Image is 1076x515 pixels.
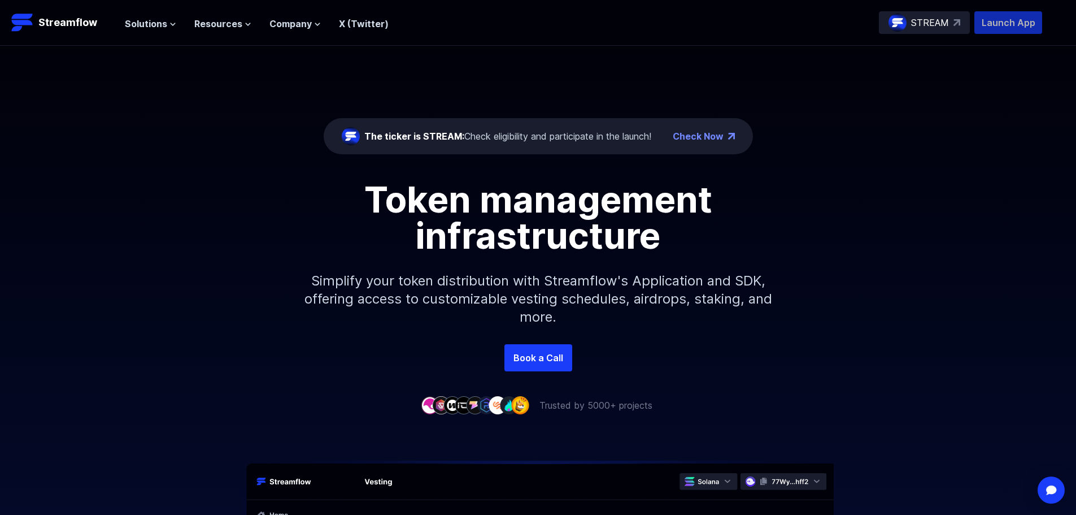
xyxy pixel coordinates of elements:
img: top-right-arrow.png [728,133,735,140]
button: Solutions [125,17,176,31]
p: Simplify your token distribution with Streamflow's Application and SDK, offering access to custom... [295,254,781,344]
img: company-2 [432,396,450,414]
div: Open Intercom Messenger [1038,477,1065,504]
button: Launch App [974,11,1042,34]
span: Company [269,17,312,31]
a: STREAM [879,11,970,34]
button: Company [269,17,321,31]
img: Streamflow Logo [11,11,34,34]
img: company-4 [455,396,473,414]
div: Check eligibility and participate in the launch! [364,129,651,143]
img: company-1 [421,396,439,414]
a: X (Twitter) [339,18,389,29]
p: STREAM [911,16,949,29]
p: Trusted by 5000+ projects [539,399,652,412]
img: company-6 [477,396,495,414]
a: Streamflow [11,11,114,34]
span: Resources [194,17,242,31]
img: company-3 [443,396,461,414]
img: company-7 [489,396,507,414]
a: Book a Call [504,344,572,371]
img: company-5 [466,396,484,414]
span: Solutions [125,17,167,31]
h1: Token management infrastructure [284,181,792,254]
img: streamflow-logo-circle.png [888,14,907,32]
img: company-8 [500,396,518,414]
a: Check Now [673,129,724,143]
img: streamflow-logo-circle.png [342,127,360,145]
p: Streamflow [38,15,97,31]
span: The ticker is STREAM: [364,131,464,142]
img: company-9 [511,396,529,414]
img: top-right-arrow.svg [953,19,960,26]
button: Resources [194,17,251,31]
